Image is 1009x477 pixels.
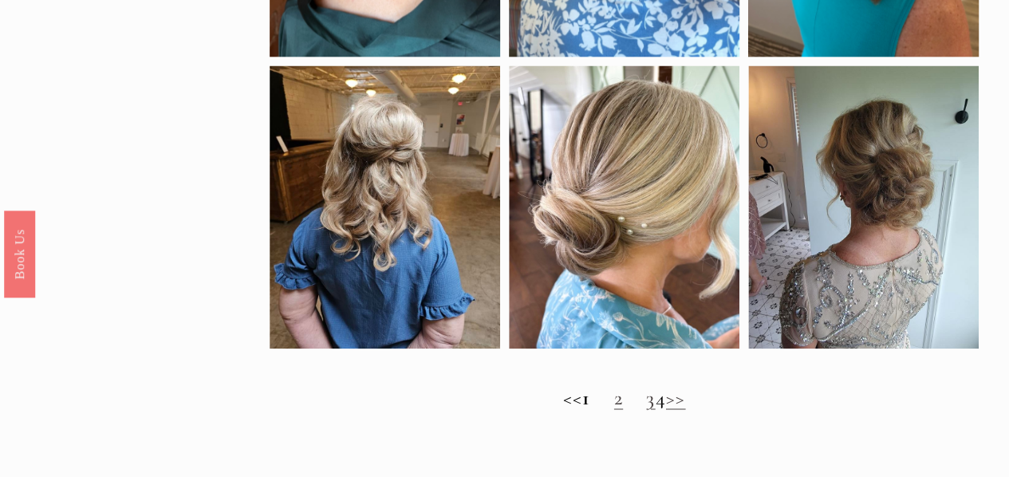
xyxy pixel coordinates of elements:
[582,385,590,410] strong: 1
[270,386,979,410] h2: << 4
[4,211,35,298] a: Book Us
[614,385,623,410] a: 2
[646,385,655,410] a: 3
[666,385,686,410] a: >>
